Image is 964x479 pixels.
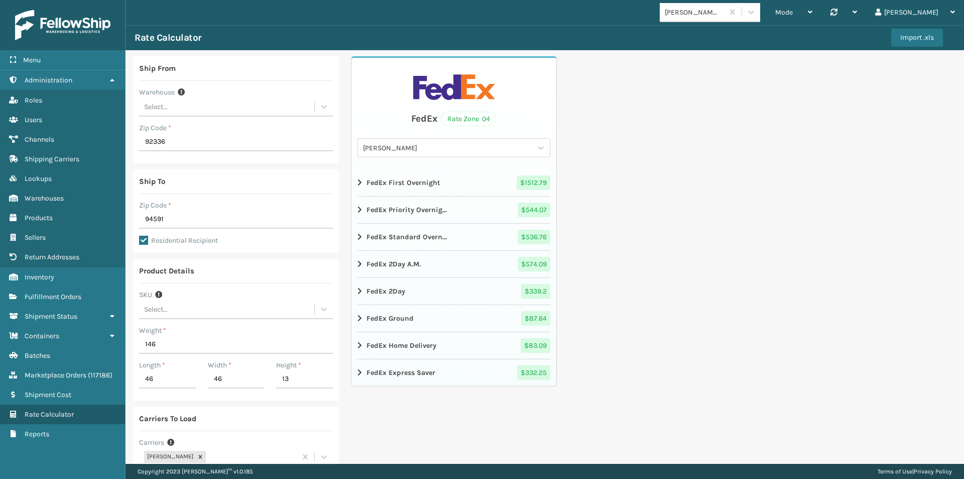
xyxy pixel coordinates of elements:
[139,87,175,98] label: Warehouse
[139,123,171,133] label: Zip Code
[25,253,79,261] span: Return Addresses
[914,468,952,475] a: Privacy Policy
[139,290,152,300] label: SKU
[25,233,46,242] span: Sellers
[25,391,71,399] span: Shipment Cost
[139,200,171,211] label: Zip Code
[25,76,72,84] span: Administration
[521,338,550,353] span: $ 83.09
[367,367,435,378] strong: FedEx Express Saver
[138,464,253,479] p: Copyright 2023 [PERSON_NAME]™ v 1.0.185
[521,311,550,326] span: $ 87.64
[25,371,86,379] span: Marketplace Orders
[25,273,54,281] span: Inventory
[135,32,201,44] h3: Rate Calculator
[144,304,168,315] div: Select...
[878,468,912,475] a: Terms of Use
[25,312,77,321] span: Shipment Status
[139,437,164,448] label: Carriers
[139,325,166,336] label: Weight
[411,111,438,126] div: FedEx
[25,116,42,124] span: Users
[367,340,436,351] strong: FedEx Home Delivery
[25,96,42,105] span: Roles
[518,203,550,217] span: $ 544.07
[144,451,195,463] div: [PERSON_NAME]
[367,205,448,215] strong: FedEx Priority Overnight
[25,174,52,183] span: Lookups
[521,284,550,299] span: $ 339.2
[518,230,550,244] span: $ 536.76
[25,410,74,419] span: Rate Calculator
[88,371,112,379] span: ( 117186 )
[25,135,54,144] span: Channels
[25,430,49,438] span: Reports
[139,175,165,187] div: Ship To
[25,351,50,360] span: Batches
[25,214,53,222] span: Products
[482,114,490,124] span: 04
[363,143,533,153] div: [PERSON_NAME]
[144,102,168,112] div: Select...
[518,257,550,271] span: $ 574.09
[139,62,176,74] div: Ship From
[139,265,194,277] div: Product Details
[367,286,405,297] strong: FedEx 2Day
[367,259,421,269] strong: FedEx 2Day A.M.
[665,7,725,18] div: [PERSON_NAME] Brands
[139,413,196,425] div: Carriers To Load
[447,114,479,124] span: Rate Zone
[517,365,550,380] span: $ 332.25
[367,232,448,242] strong: FedEx Standard Overnight
[517,175,550,190] span: $ 1512.79
[23,56,41,64] span: Menu
[891,29,943,47] button: Import .xls
[775,8,793,17] span: Mode
[208,360,231,370] label: Width
[25,155,79,163] span: Shipping Carriers
[367,313,414,324] strong: FedEx Ground
[367,177,440,188] strong: FedEx First Overnight
[276,360,301,370] label: Height
[139,236,218,245] label: Residential Recipient
[139,360,165,370] label: Length
[15,10,110,40] img: logo
[878,464,952,479] div: |
[25,194,64,203] span: Warehouses
[25,293,81,301] span: Fulfillment Orders
[25,332,59,340] span: Containers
